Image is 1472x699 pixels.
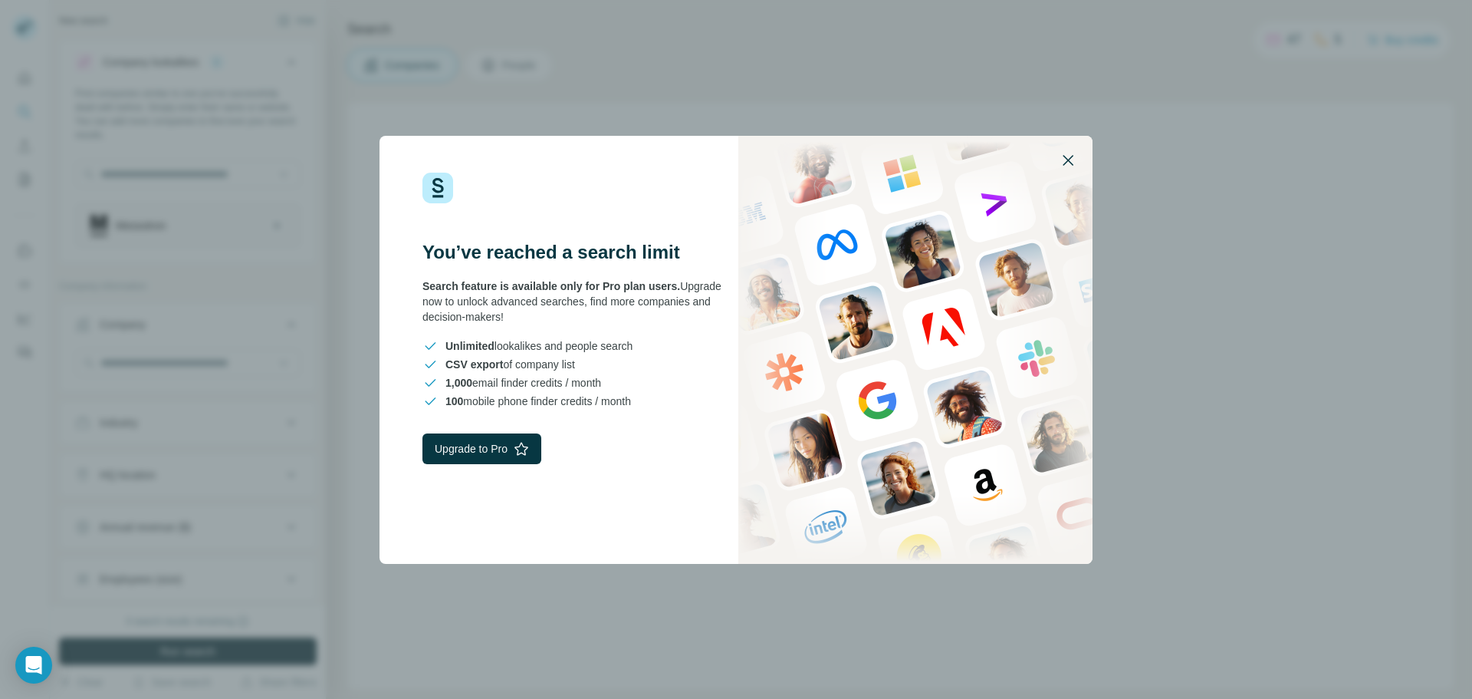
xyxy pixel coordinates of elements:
[445,338,632,354] span: lookalikes and people search
[445,340,495,352] span: Unlimited
[445,395,463,407] span: 100
[445,375,601,391] span: email finder credits / month
[422,434,541,464] button: Upgrade to Pro
[422,280,680,292] span: Search feature is available only for Pro plan users.
[422,173,453,203] img: Surfe Logo
[422,240,736,265] h3: You’ve reached a search limit
[422,279,736,325] div: Upgrade now to unlock advanced searches, find more companies and decision-makers!
[445,358,503,371] span: CSV export
[738,136,1092,564] img: Surfe Stock Photo - showing people and technologies
[445,377,472,389] span: 1,000
[445,394,631,409] span: mobile phone finder credits / month
[15,647,52,684] div: Open Intercom Messenger
[445,357,575,372] span: of company list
